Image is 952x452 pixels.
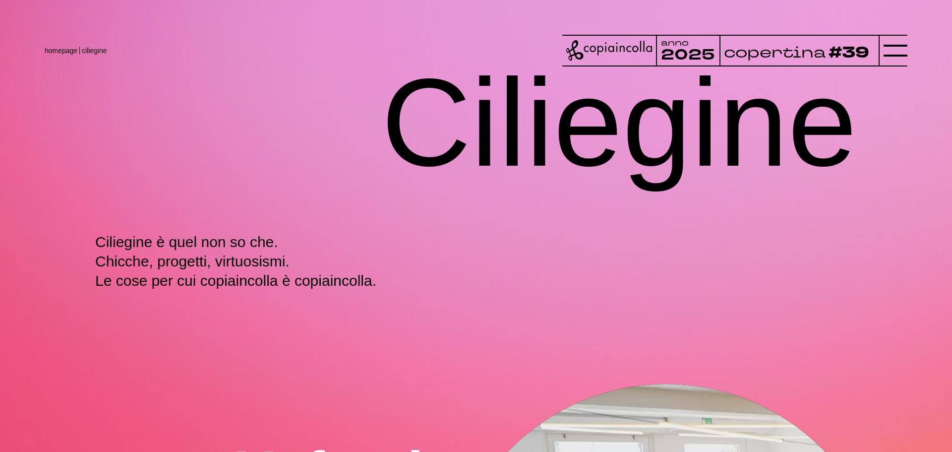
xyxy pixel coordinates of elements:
[832,42,874,64] tspan: #39
[82,47,107,55] span: ciliegine
[661,45,714,65] tspan: 2025
[45,47,77,55] a: homepage
[661,37,689,49] tspan: anno
[723,42,829,63] tspan: copertina
[381,36,857,210] h1: Ciliegine
[95,232,400,290] p: Ciliegine è quel non so che. Chicche, progetti, virtuosismi. Le cose per cui copiaincolla è copia...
